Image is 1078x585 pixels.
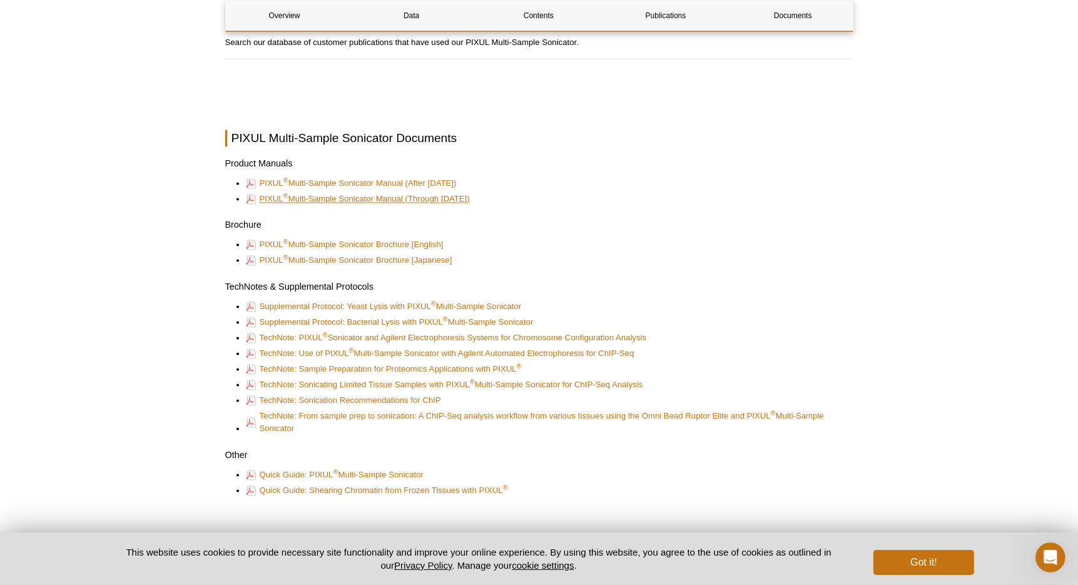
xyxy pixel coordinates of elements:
[480,1,597,31] a: Contents
[470,378,475,385] sup: ®
[246,377,643,392] a: TechNote: Sonicating Limited Tissue Samples with PIXUL®Multi-Sample Sonicator for ChIP-Seq Analysis
[283,191,288,199] sup: ®
[246,409,841,436] a: TechNote: From sample prep to sonication: A ChIP-Seq analysis workflow from various tissues using...
[503,484,508,491] sup: ®
[512,560,574,571] button: cookie settings
[246,253,452,268] a: PIXUL®Multi-Sample Sonicator Brochure [Japanese]
[431,300,436,307] sup: ®
[1035,542,1065,572] iframe: Intercom live chat
[734,1,852,31] a: Documents
[283,253,288,261] sup: ®
[348,347,353,354] sup: ®
[225,217,853,232] h3: Brochure
[246,483,508,498] a: Quick Guide: Shearing Chromatin from Frozen Tissues with PIXUL®
[246,467,424,482] a: Quick Guide: PIXUL®Multi-Sample Sonicator
[246,315,534,330] a: Supplemental Protocol: Bacterial Lysis with PIXUL®Multi-Sample Sonicator
[225,36,853,49] p: Search our database of customer publications that have used our PIXUL Multi-Sample Sonicator.
[246,191,470,206] a: PIXUL®Multi-Sample Sonicator Manual (Through [DATE])
[226,1,343,31] a: Overview
[283,238,288,245] sup: ®
[771,409,776,417] sup: ®
[246,330,647,345] a: TechNote: PIXUL®Sonicator and Agilent Electrophoresis Systems for Chromosome Configuration Analysis
[246,362,522,377] a: TechNote: Sample Preparation for Proteomics Applications with PIXUL®
[225,130,853,146] h2: PIXUL Multi-Sample Sonicator Documents
[246,237,444,252] a: PIXUL®Multi-Sample Sonicator Brochure [English]
[246,346,634,361] a: TechNote: Use of PIXUL®Multi-Sample Sonicator with Agilent Automated Electrophoresis for ChIP-Seq
[283,176,288,183] sup: ®
[353,1,470,31] a: Data
[394,560,452,571] a: Privacy Policy
[607,1,725,31] a: Publications
[225,447,853,462] h3: Other
[873,550,974,575] button: Got it!
[225,279,853,294] h3: TechNotes & Supplemental Protocols
[246,299,522,314] a: Supplemental Protocol: Yeast Lysis with PIXUL®Multi-Sample Sonicator
[443,315,448,323] sup: ®
[323,331,328,338] sup: ®
[104,546,853,572] p: This website uses cookies to provide necessary site functionality and improve your online experie...
[517,362,522,370] sup: ®
[225,156,853,171] h3: Product Manuals
[333,468,338,476] sup: ®
[246,176,457,191] a: PIXUL®Multi-Sample Sonicator Manual (After [DATE])
[246,393,441,408] a: TechNote: Sonication Recommendations for ChIP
